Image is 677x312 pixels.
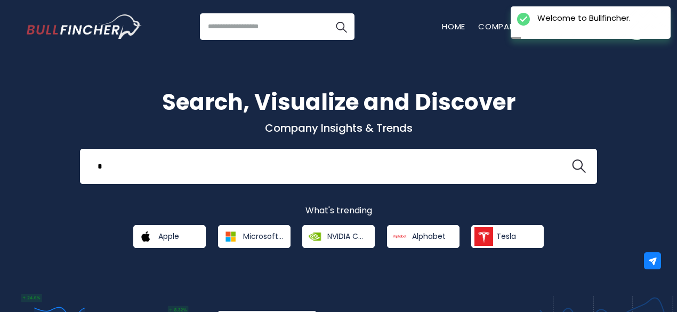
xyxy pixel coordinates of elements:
span: NVIDIA Corporation [327,231,367,241]
button: Search [328,13,354,40]
p: Company Insights & Trends [27,121,650,135]
a: NVIDIA Corporation [302,225,375,248]
a: Tesla [471,225,544,248]
img: search icon [572,159,586,173]
a: Home [442,21,465,32]
span: Alphabet [412,231,446,241]
a: Companies [478,21,527,32]
span: Tesla [496,231,516,241]
img: Bullfincher logo [27,14,142,39]
p: What's trending [27,205,650,217]
a: Microsoft Corporation [218,225,291,248]
a: Alphabet [387,225,460,248]
div: Welcome to Bullfincher. [537,13,631,23]
h1: Search, Visualize and Discover [27,85,650,119]
a: Apple [133,225,206,248]
span: Apple [158,231,179,241]
span: Microsoft Corporation [243,231,283,241]
a: Go to homepage [27,14,141,39]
